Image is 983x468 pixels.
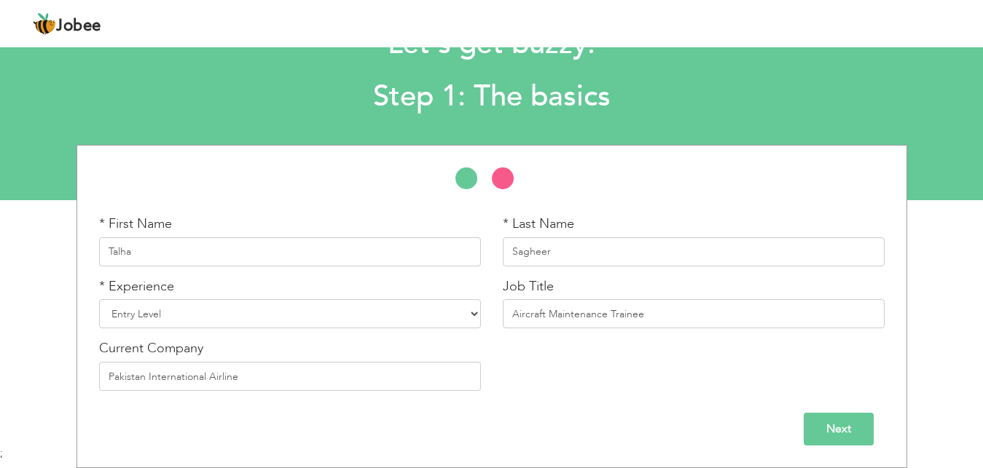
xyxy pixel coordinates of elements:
[99,339,203,358] label: Current Company
[503,215,574,234] label: * Last Name
[99,215,172,234] label: * First Name
[134,25,850,63] h1: Let's get buzzy!
[134,78,850,116] h2: Step 1: The basics
[503,277,554,296] label: Job Title
[99,277,174,296] label: * Experience
[804,413,874,445] input: Next
[56,18,101,34] span: Jobee
[33,12,56,36] img: jobee.io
